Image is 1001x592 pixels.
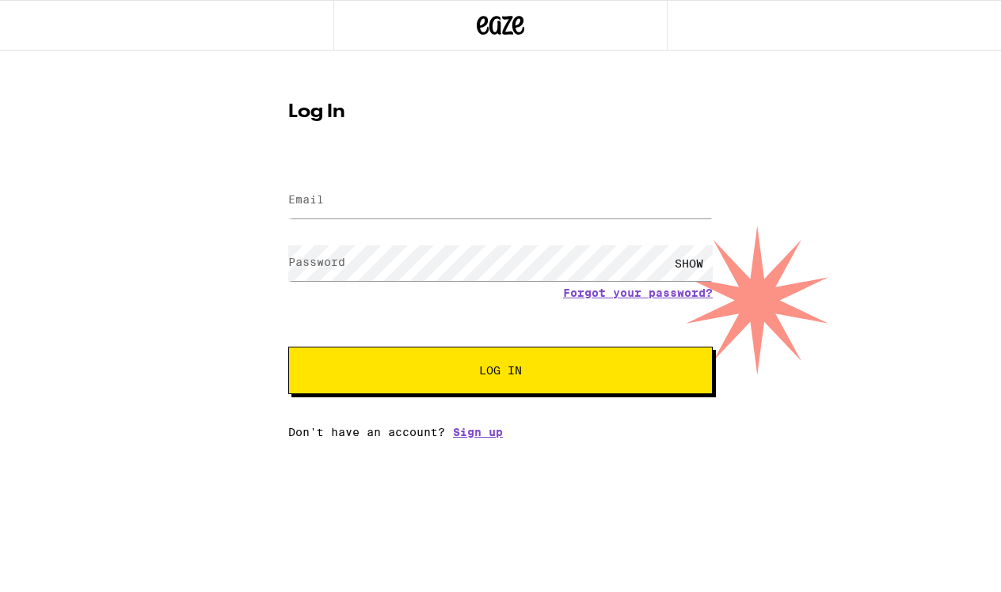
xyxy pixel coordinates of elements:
h1: Log In [288,103,713,122]
button: Log In [288,347,713,394]
label: Password [288,256,345,268]
div: SHOW [665,245,713,281]
label: Email [288,193,324,206]
input: Email [288,183,713,218]
div: Don't have an account? [288,426,713,438]
a: Sign up [453,426,503,438]
a: Forgot your password? [563,287,713,299]
span: Log In [479,365,522,376]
